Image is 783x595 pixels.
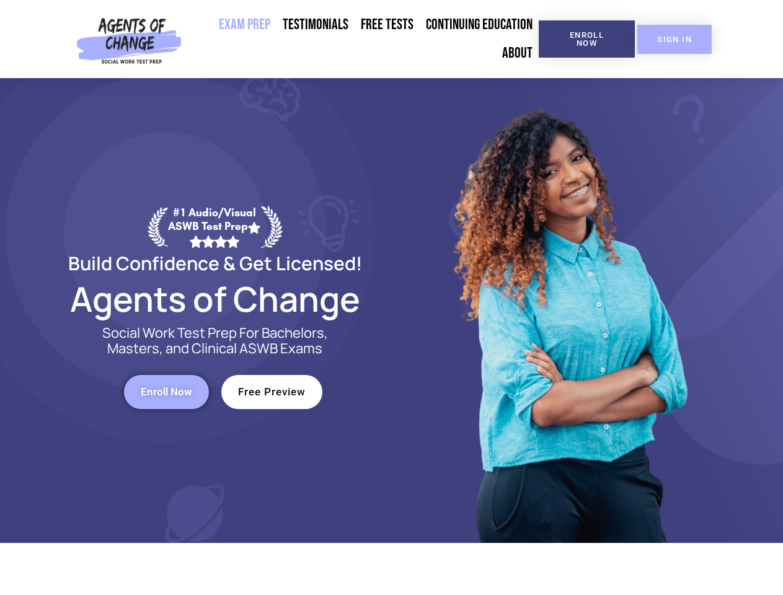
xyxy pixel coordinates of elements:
[213,11,276,39] a: Exam Prep
[657,35,692,43] span: SIGN IN
[124,375,209,409] a: Enroll Now
[238,387,306,397] span: Free Preview
[445,78,692,543] img: Website Image 1 (1)
[539,20,635,58] a: Enroll Now
[221,375,322,409] a: Free Preview
[88,325,342,356] p: Social Work Test Prep For Bachelors, Masters, and Clinical ASWB Exams
[420,11,539,39] a: Continuing Education
[168,206,261,247] div: #1 Audio/Visual ASWB Test Prep
[496,39,539,68] a: About
[187,11,539,68] nav: Menu
[38,284,392,313] h2: Agents of Change
[355,11,420,39] a: Free Tests
[637,25,712,54] a: SIGN IN
[38,254,392,272] h2: Build Confidence & Get Licensed!
[559,31,615,47] span: Enroll Now
[141,387,192,397] span: Enroll Now
[276,11,355,39] a: Testimonials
